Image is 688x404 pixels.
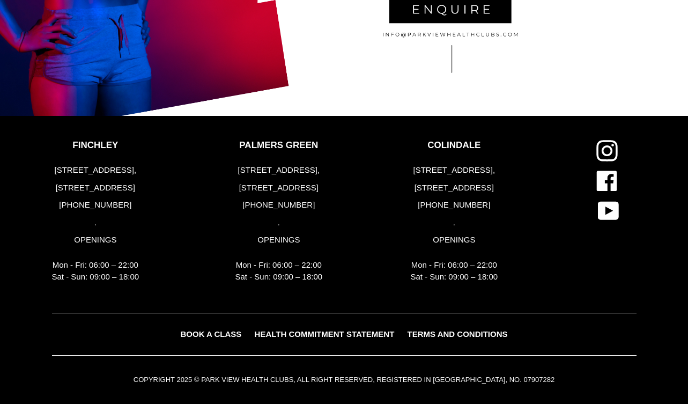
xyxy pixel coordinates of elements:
[235,164,323,177] p: [STREET_ADDRESS],
[180,329,241,339] span: BOOK A CLASS
[411,140,498,151] p: COLINDALE
[411,217,498,229] p: .
[411,234,498,246] p: OPENINGS
[52,234,139,246] p: OPENINGS
[175,327,247,342] a: BOOK A CLASS
[52,217,139,229] p: .
[52,182,139,194] p: [STREET_ADDRESS]
[402,327,513,342] a: TERMS AND CONDITIONS
[52,259,139,283] p: Mon - Fri: 06:00 – 22:00 Sat - Sun: 09:00 – 18:00
[249,327,400,342] a: HEALTH COMMITMENT STATEMENT
[411,182,498,194] p: [STREET_ADDRESS]
[235,217,323,229] p: .
[255,329,395,339] span: HEALTH COMMITMENT STATEMENT
[411,259,498,283] p: Mon - Fri: 06:00 – 22:00 Sat - Sun: 09:00 – 18:00
[411,164,498,177] p: [STREET_ADDRESS],
[52,164,139,177] p: [STREET_ADDRESS],
[235,234,323,246] p: OPENINGS
[235,140,323,151] p: PALMERS GREEN
[52,199,139,211] p: [PHONE_NUMBER]
[52,140,139,151] p: FINCHLEY
[411,199,498,211] p: [PHONE_NUMBER]
[235,199,323,211] p: [PHONE_NUMBER]
[408,329,508,339] span: TERMS AND CONDITIONS
[134,376,554,384] small: COPYRIGHT 2025 © PARK VIEW HEALTH CLUBS, ALL RIGHT RESERVED, REGISTERED IN [GEOGRAPHIC_DATA], NO....
[235,259,323,283] p: Mon - Fri: 06:00 – 22:00 Sat - Sun: 09:00 – 18:00
[235,182,323,194] p: [STREET_ADDRESS]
